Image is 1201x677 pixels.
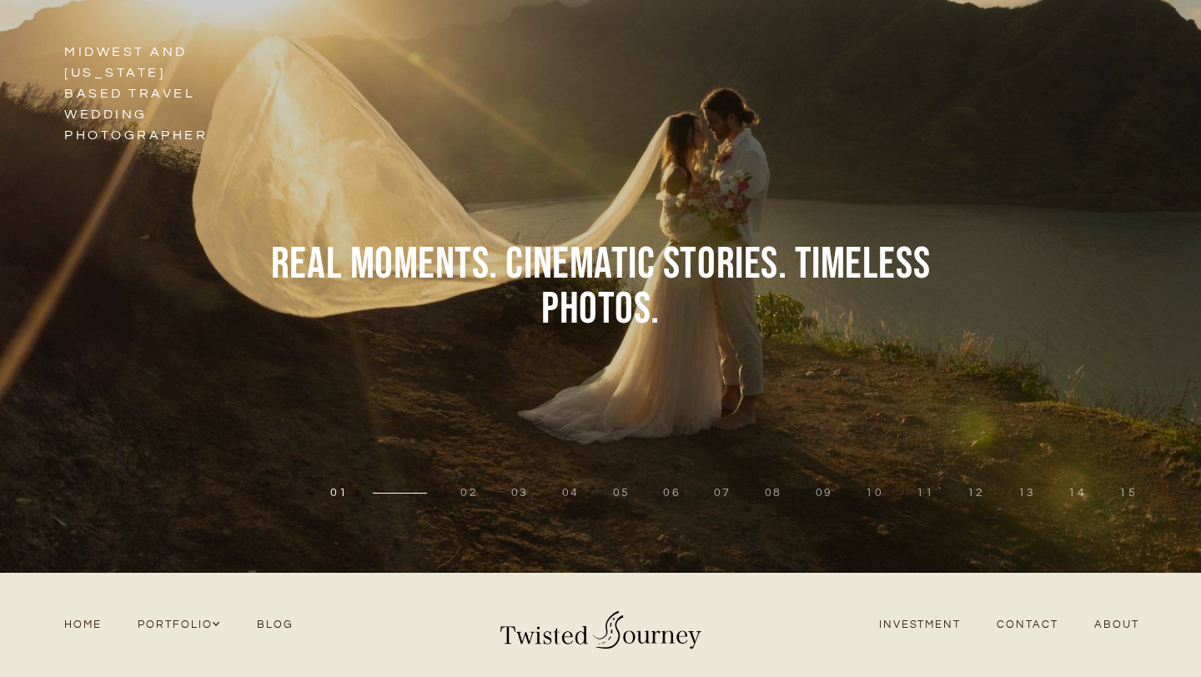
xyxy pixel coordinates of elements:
[505,242,655,287] span: Cinematic
[613,484,631,501] button: 5 of 15
[496,599,705,651] img: Twisted Journey
[866,484,883,501] button: 10 of 15
[46,614,119,636] a: Home
[562,484,580,501] button: 4 of 15
[967,484,985,501] button: 12 of 15
[119,614,239,636] a: Portfolio
[663,242,786,287] span: stories.
[541,287,660,332] span: Photos.
[979,614,1077,636] a: Contact
[714,484,731,501] button: 7 of 15
[138,616,221,634] span: Portfolio
[765,484,782,501] button: 8 of 15
[511,484,529,501] button: 3 of 15
[663,484,681,501] button: 6 of 15
[1068,484,1086,501] button: 14 of 15
[816,484,833,501] button: 9 of 15
[330,484,348,501] button: 1 of 15
[350,242,498,287] span: Moments.
[239,614,310,636] a: Blog
[1119,484,1137,501] button: 15 of 15
[460,484,478,501] button: 2 of 15
[1077,614,1158,636] a: About
[917,484,934,501] button: 11 of 15
[1018,484,1036,501] button: 13 of 15
[861,614,979,636] a: Investment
